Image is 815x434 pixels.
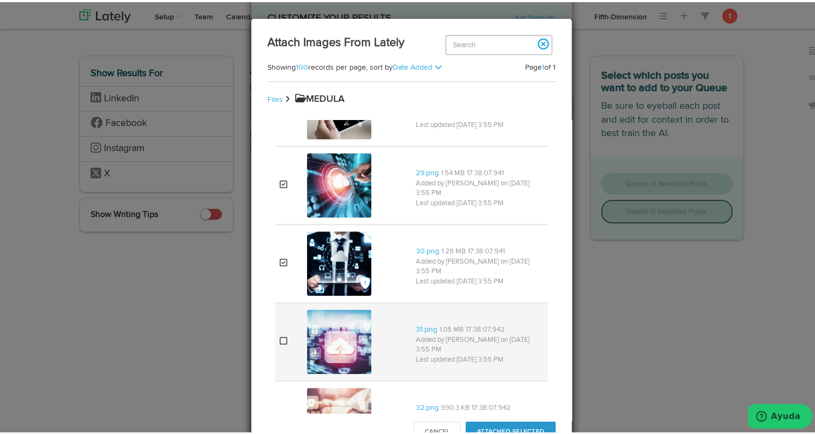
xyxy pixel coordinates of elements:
[416,324,437,331] a: 31.png
[416,167,439,175] a: 29.png
[445,33,552,53] input: Search
[416,118,543,129] p: Last updated [DATE] 3:55 PM
[295,92,345,102] strong: MEDULA
[416,177,543,197] p: Added by [PERSON_NAME] on [DATE] 3:55 PM
[525,62,556,69] span: Page of 1
[416,255,543,275] p: Added by [PERSON_NAME] on [DATE] 3:55 PM
[416,333,543,353] p: Added by [PERSON_NAME] on [DATE] 3:55 PM
[441,402,469,409] span: 990.3 KB
[472,402,511,409] span: 17:38:07:942
[267,94,283,101] a: Files
[267,62,368,69] span: Showing records per page,
[748,402,812,429] iframe: Abre un widget desde donde se puede obtener más información
[441,168,465,175] span: 1.54 MB
[416,197,543,207] p: Last updated [DATE] 3:55 PM
[307,229,371,294] img: z3d3usaSMmClPAEbvU9o
[439,324,463,331] span: 1.05 MB
[307,308,371,372] img: uDbl9ybLSfa1no2R84Ji
[307,151,371,215] img: QcG04JRVRFSTdmkeDbwK
[393,62,432,69] a: Date Added
[467,168,504,175] span: 17:38:07:941
[442,246,466,253] span: 1.28 MB
[267,33,556,49] h3: Attach Images From Lately
[370,62,435,69] span: sort by
[416,402,439,409] a: 32.png
[416,245,439,253] a: 30.png
[416,275,543,285] p: Last updated [DATE] 3:55 PM
[542,62,544,69] a: 1
[416,353,543,363] p: Last updated [DATE] 3:55 PM
[468,246,505,253] span: 17:38:07:941
[296,62,308,69] a: 100
[466,324,505,331] span: 17:38:07:942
